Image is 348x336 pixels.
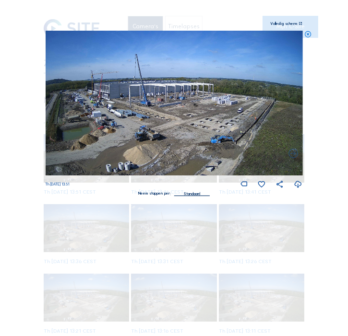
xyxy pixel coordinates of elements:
i: Back [288,148,299,160]
img: Image [45,31,302,175]
div: Volledig scherm [271,22,298,26]
span: Th [DATE] 13:51 [45,182,69,186]
div: Standaard [174,189,210,196]
div: Standaard [184,189,200,198]
div: Neem stappen per: [138,192,171,196]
